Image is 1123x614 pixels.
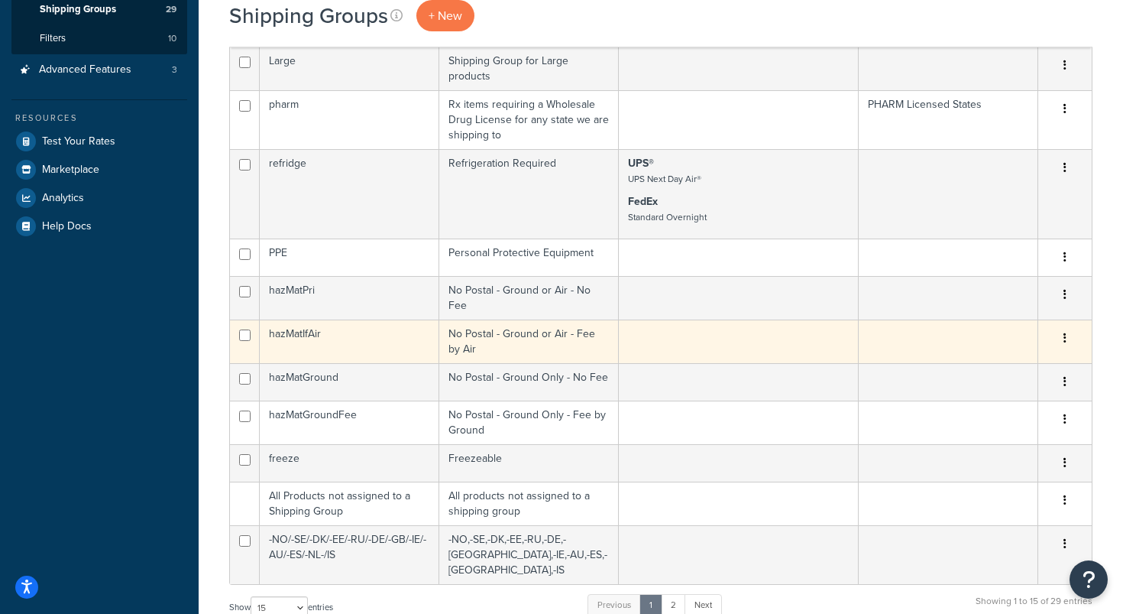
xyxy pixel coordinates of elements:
a: Filters 10 [11,24,187,53]
strong: FedEx [628,193,658,210]
td: No Postal - Ground Only - Fee by Ground [439,401,619,444]
li: Filters [11,24,187,53]
td: refridge [260,149,439,239]
td: hazMatPri [260,276,439,320]
a: Test Your Rates [11,128,187,155]
span: Help Docs [42,220,92,233]
a: Advanced Features 3 [11,56,187,84]
td: pharm [260,90,439,149]
div: Resources [11,112,187,125]
span: Marketplace [42,164,99,177]
span: + New [429,7,462,24]
td: Freezeable [439,444,619,482]
span: 29 [166,3,176,16]
button: Open Resource Center [1070,560,1108,599]
td: hazMatGround [260,363,439,401]
a: Marketplace [11,156,187,184]
td: -NO/-SE/-DK/-EE/-RU/-DE/-GB/-IE/-AU/-ES/-NL-/IS [260,525,439,584]
td: Large [260,47,439,90]
td: All products not assigned to a shipping group [439,482,619,525]
td: Refrigeration Required [439,149,619,239]
td: Shipping Group for Large products [439,47,619,90]
h1: Shipping Groups [229,1,388,31]
span: Advanced Features [39,63,131,76]
span: 3 [172,63,177,76]
a: Help Docs [11,213,187,240]
td: No Postal - Ground Only - No Fee [439,363,619,401]
td: PPE [260,239,439,276]
small: Standard Overnight [628,210,707,224]
td: No Postal - Ground or Air - Fee by Air [439,320,619,363]
strong: UPS® [628,155,654,171]
td: Rx items requiring a Wholesale Drug License for any state we are shipping to [439,90,619,149]
td: Personal Protective Equipment [439,239,619,276]
td: All Products not assigned to a Shipping Group [260,482,439,525]
span: 10 [168,32,176,45]
td: hazMatGroundFee [260,401,439,444]
span: Shipping Groups [40,3,116,16]
td: hazMatIfAir [260,320,439,363]
span: Test Your Rates [42,135,115,148]
td: freeze [260,444,439,482]
span: Filters [40,32,66,45]
td: PHARM Licensed States [859,90,1038,149]
a: Analytics [11,184,187,212]
small: UPS Next Day Air® [628,172,701,186]
span: Analytics [42,192,84,205]
td: -NO,-SE,-DK,-EE,-RU,-DE,-[GEOGRAPHIC_DATA],-IE,-AU,-ES,-[GEOGRAPHIC_DATA],-IS [439,525,619,584]
td: No Postal - Ground or Air - No Fee [439,276,619,320]
li: Advanced Features [11,56,187,84]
